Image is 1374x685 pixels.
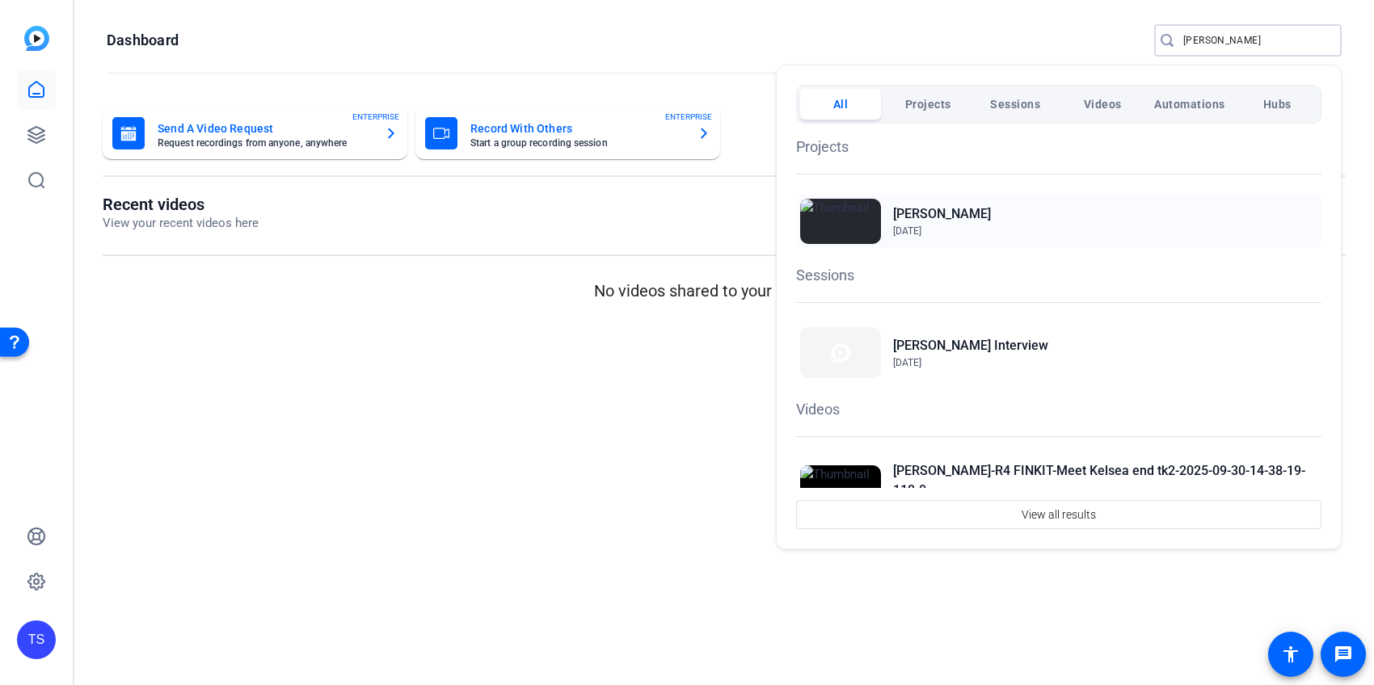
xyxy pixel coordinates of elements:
[1084,90,1122,119] span: Videos
[893,357,921,368] span: [DATE]
[800,327,881,378] img: Thumbnail
[905,90,951,119] span: Projects
[796,264,1321,286] h1: Sessions
[796,136,1321,158] h1: Projects
[796,398,1321,420] h1: Videos
[893,461,1317,500] h2: [PERSON_NAME]-R4 FINKIT-Meet Kelsea end tk2-2025-09-30-14-38-19-118-0
[796,500,1321,529] button: View all results
[833,90,849,119] span: All
[1154,90,1225,119] span: Automations
[893,204,991,224] h2: [PERSON_NAME]
[1022,499,1096,530] span: View all results
[800,465,881,511] img: Thumbnail
[893,336,1048,355] h2: [PERSON_NAME] Interview
[1263,90,1292,119] span: Hubs
[800,199,881,244] img: Thumbnail
[893,225,921,237] span: [DATE]
[990,90,1040,119] span: Sessions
